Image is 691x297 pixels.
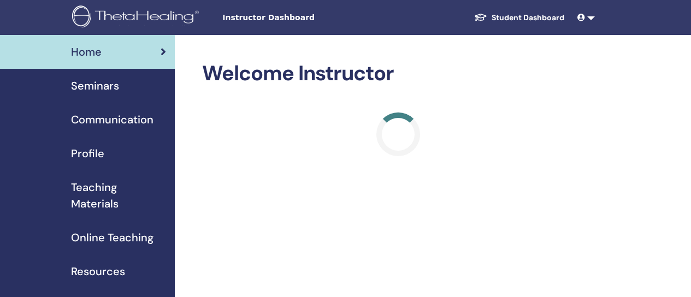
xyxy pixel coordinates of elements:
[72,5,203,30] img: logo.png
[202,61,595,86] h2: Welcome Instructor
[222,12,386,23] span: Instructor Dashboard
[474,13,487,22] img: graduation-cap-white.svg
[71,263,125,280] span: Resources
[71,111,153,128] span: Communication
[71,229,153,246] span: Online Teaching
[71,179,166,212] span: Teaching Materials
[71,78,119,94] span: Seminars
[71,145,104,162] span: Profile
[465,8,573,28] a: Student Dashboard
[71,44,102,60] span: Home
